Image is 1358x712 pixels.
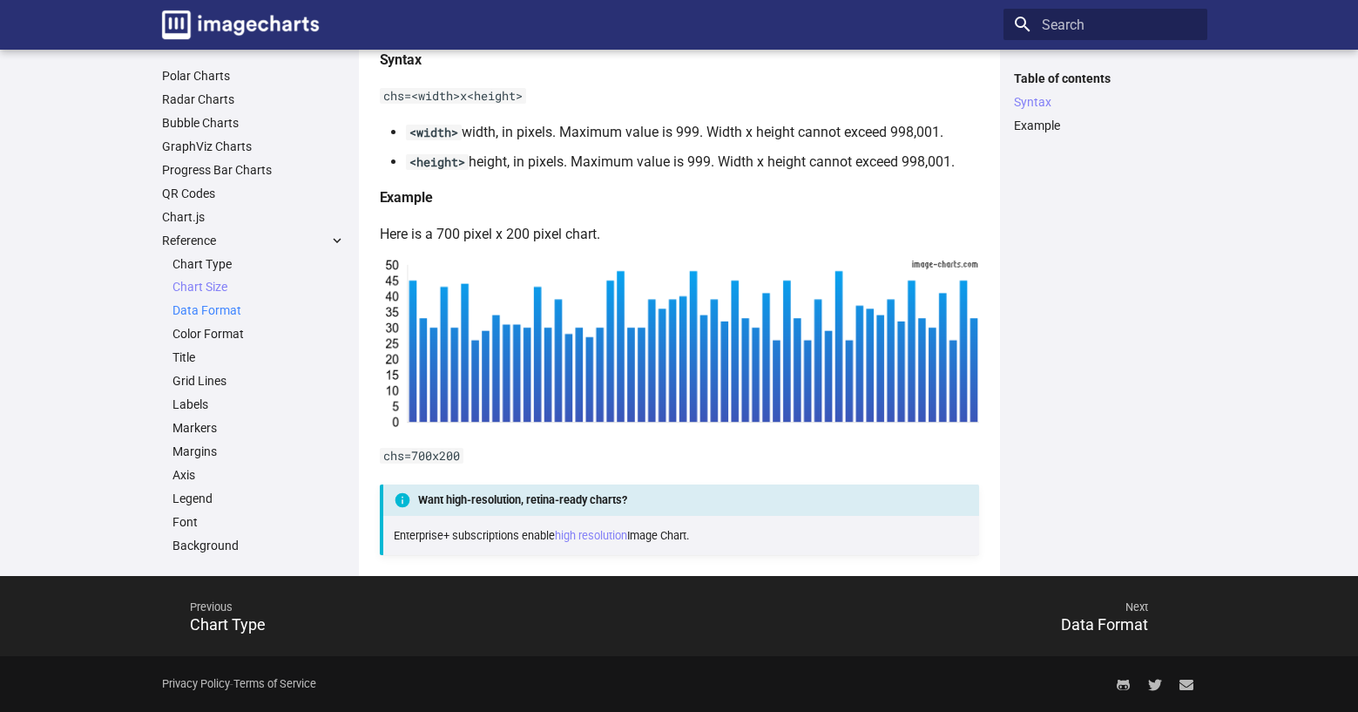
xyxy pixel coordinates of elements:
nav: Table of contents [1003,71,1207,133]
p: Here is a 700 pixel x 200 pixel chart. [380,223,979,246]
a: Data Format [172,302,345,318]
a: QR Codes [162,186,345,201]
li: width, in pixels. Maximum value is 999. Width x height cannot exceed 998,001. [406,121,979,144]
a: Polar Charts [162,68,345,84]
a: Axis [172,467,345,483]
h4: Example [380,186,979,209]
a: Labels [172,397,345,412]
img: logo [162,10,319,39]
a: Markers [172,420,345,436]
code: chs=700x200 [380,448,463,464]
code: <width> [406,125,462,140]
li: height, in pixels. Maximum value is 999. Width x height cannot exceed 998,001. [406,151,979,173]
a: Margins [172,444,345,459]
span: Chart Type [190,615,266,634]
a: Example [1014,118,1197,133]
span: Previous [172,587,659,628]
a: Image-Charts documentation [155,3,326,46]
a: Chart Type [172,256,345,272]
a: Chart Size [172,279,345,295]
a: Radar Charts [162,92,345,107]
a: Font [172,514,345,530]
h4: Syntax [380,49,979,71]
a: NextData Format [679,580,1207,653]
span: Data Format [1061,615,1148,634]
a: Legend [172,491,345,506]
a: Terms of Service [233,677,316,690]
a: high resolution [555,529,627,542]
a: Privacy Policy [162,677,230,690]
a: Syntax [1014,94,1197,110]
img: chart [380,259,979,431]
label: Table of contents [1003,71,1207,86]
div: - [162,668,316,700]
label: Reference [162,233,345,248]
p: Enterprise+ subscriptions enable Image Chart. [394,527,969,545]
a: PreviousChart Type [152,580,679,653]
input: Search [1003,9,1207,40]
a: Progress Bar Charts [162,162,345,178]
a: GraphViz Charts [162,139,345,154]
a: Color Format [172,326,345,342]
a: Background [172,538,345,553]
code: chs=<width>x<height> [380,88,526,104]
code: <height> [406,154,469,170]
p: Want high-resolution, retina-ready charts? [380,485,979,516]
a: Title [172,349,345,365]
a: Chart.js [162,209,345,225]
a: Bubble Charts [162,115,345,131]
nav: Reference [162,256,345,671]
a: Grid Lines [172,373,345,389]
span: Next [679,587,1165,628]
